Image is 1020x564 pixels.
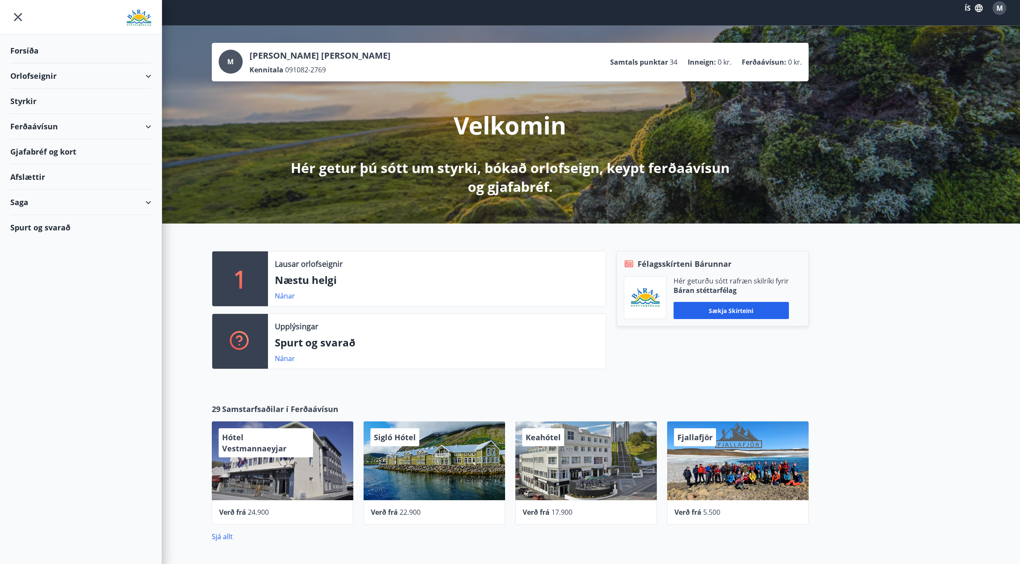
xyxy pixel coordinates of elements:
p: 1 [233,263,247,295]
span: Félagsskírteni Bárunnar [638,258,731,269]
p: Lausar orlofseignir [275,258,343,269]
div: Spurt og svarað [10,215,151,240]
p: Hér getur þú sótt um styrki, bókað orlofseign, keypt ferðaávísun og gjafabréf. [284,158,737,196]
span: 34 [670,57,677,67]
a: Nánar [275,291,295,301]
span: 0 kr. [788,57,802,67]
p: Upplýsingar [275,321,318,332]
span: Hótel Vestmannaeyjar [222,432,286,454]
button: ÍS [960,0,987,16]
span: 0 kr. [718,57,731,67]
span: 17.900 [551,507,572,517]
p: Samtals punktar [610,57,668,67]
p: Hér geturðu sótt rafræn skilríki fyrir [674,276,789,286]
span: 24.900 [248,507,269,517]
span: 091082-2769 [285,65,326,75]
p: Velkomin [454,109,566,141]
a: Nánar [275,354,295,363]
span: Samstarfsaðilar í Ferðaávísun [222,403,338,415]
span: Sigló Hótel [374,432,416,442]
span: Verð frá [674,507,701,517]
p: Báran stéttarfélag [674,286,789,295]
span: M [996,3,1003,13]
p: Ferðaávísun : [742,57,786,67]
span: 5.500 [703,507,720,517]
div: Orlofseignir [10,63,151,89]
span: M [227,57,234,66]
span: Verð frá [523,507,550,517]
span: 22.900 [400,507,421,517]
span: Verð frá [371,507,398,517]
span: 29 [212,403,220,415]
div: Styrkir [10,89,151,114]
div: Afslættir [10,164,151,190]
img: Bz2lGXKH3FXEIQKvoQ8VL0Fr0uCiWgfgA3I6fSs8.png [631,288,660,308]
p: Kennitala [250,65,283,75]
p: Spurt og svarað [275,335,599,350]
p: Næstu helgi [275,273,599,287]
span: Verð frá [219,507,246,517]
span: Keahótel [526,432,561,442]
button: Sækja skírteini [674,302,789,319]
button: menu [10,9,26,25]
img: union_logo [126,9,151,27]
div: Gjafabréf og kort [10,139,151,164]
p: Inneign : [688,57,716,67]
div: Ferðaávísun [10,114,151,139]
div: Saga [10,190,151,215]
div: Forsíða [10,38,151,63]
p: [PERSON_NAME] [PERSON_NAME] [250,50,391,62]
span: Fjallafjör [677,432,713,442]
a: Sjá allt [212,532,233,541]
